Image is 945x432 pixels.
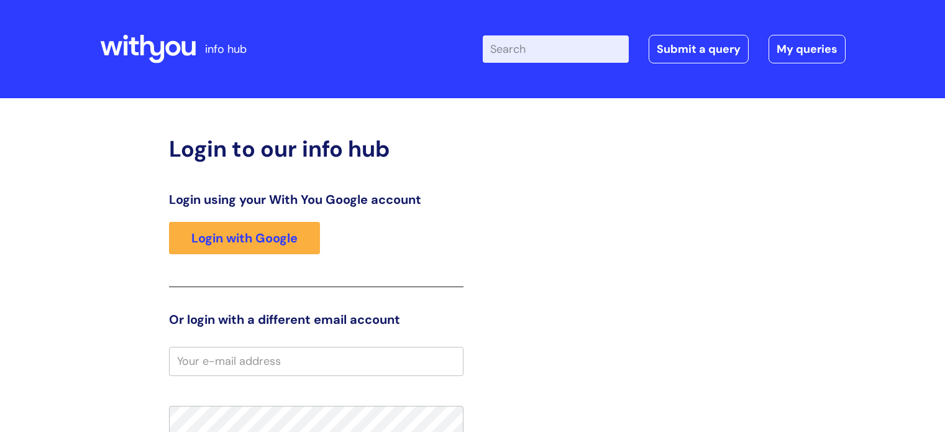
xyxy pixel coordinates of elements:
[769,35,846,63] a: My queries
[649,35,749,63] a: Submit a query
[169,136,463,162] h2: Login to our info hub
[205,39,247,59] p: info hub
[169,312,463,327] h3: Or login with a different email account
[169,347,463,375] input: Your e-mail address
[169,222,320,254] a: Login with Google
[169,192,463,207] h3: Login using your With You Google account
[483,35,629,63] input: Search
